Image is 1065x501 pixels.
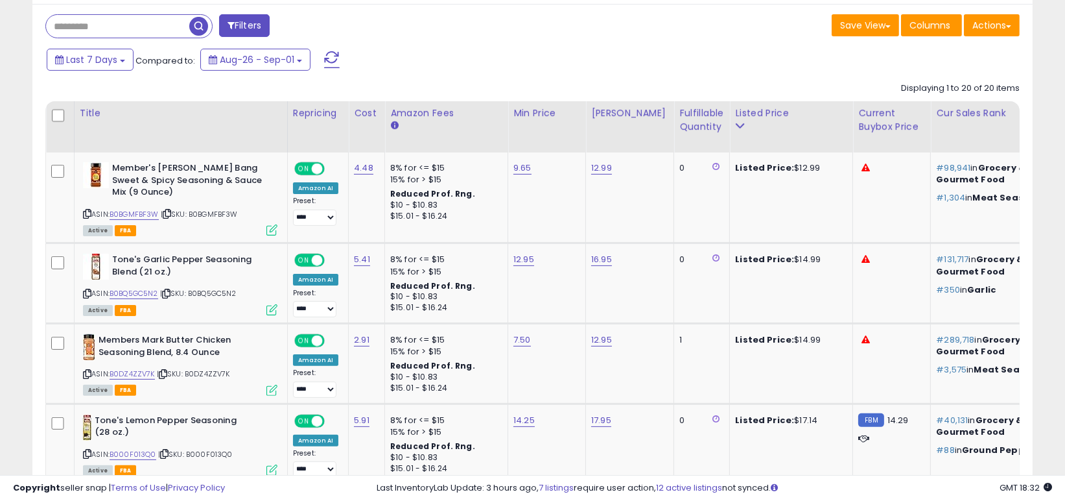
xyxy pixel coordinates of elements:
[200,49,310,71] button: Aug-26 - Sep-01
[83,254,109,280] img: 41Hv8-fB1pL._SL40_.jpg
[168,482,225,494] a: Privacy Policy
[962,444,1035,456] span: Ground Pepper
[158,449,233,459] span: | SKU: B000F013Q0
[591,253,612,266] a: 16.95
[936,284,960,296] span: #350
[13,482,60,494] strong: Copyright
[390,291,498,302] div: $10 - $10.83
[936,254,1063,277] p: in
[293,435,338,446] div: Amazon AI
[679,106,724,134] div: Fulfillable Quantity
[390,346,498,358] div: 15% for > $15
[735,106,847,120] div: Listed Price
[293,274,338,286] div: Amazon AI
[390,383,498,394] div: $15.01 - $16.24
[936,191,965,204] span: #1,304
[936,192,1063,204] p: in
[390,174,498,186] div: 15% for > $15
[296,255,312,266] span: ON
[591,414,611,427] a: 17.95
[513,162,532,175] a: 9.65
[83,162,109,188] img: 41D4GZHmeNL._SL40_.jpg
[936,253,1024,277] span: Grocery & Gourmet Food
[115,225,137,236] span: FBA
[220,53,294,66] span: Aug-26 - Sep-01
[936,364,1063,376] p: in
[354,106,379,120] div: Cost
[390,266,498,278] div: 15% for > $15
[936,334,1029,358] span: Grocery & Gourmet Food
[936,162,970,174] span: #98,941
[293,289,338,317] div: Preset:
[974,363,1052,376] span: Meat Seasoning
[115,385,137,396] span: FBA
[909,19,950,32] span: Columns
[115,305,137,316] span: FBA
[936,334,1063,358] p: in
[83,334,277,395] div: ASIN:
[390,188,475,199] b: Reduced Prof. Rng.
[390,302,498,313] div: $15.01 - $16.24
[390,211,498,222] div: $15.01 - $16.24
[293,106,343,120] div: Repricing
[83,305,113,316] span: All listings currently available for purchase on Amazon
[296,336,312,347] span: ON
[936,415,1063,438] p: in
[323,415,344,426] span: OFF
[83,162,277,234] div: ASIN:
[390,372,498,383] div: $10 - $10.83
[973,191,1051,204] span: Meat Seasoning
[110,369,155,380] a: B0DZ4ZZV7K
[160,288,237,299] span: | SKU: B0BQ5GC5N2
[936,162,1063,186] p: in
[157,369,230,379] span: | SKU: B0DZ4ZZV7K
[735,162,843,174] div: $12.99
[936,162,1025,186] span: Grocery & Gourmet Food
[513,253,534,266] a: 12.95
[964,14,1020,36] button: Actions
[80,106,282,120] div: Title
[936,253,968,265] span: #131,717
[354,414,369,427] a: 5.91
[539,482,574,494] a: 7 listings
[936,444,954,456] span: #88
[858,106,925,134] div: Current Buybox Price
[390,280,475,291] b: Reduced Prof. Rng.
[936,414,968,426] span: #40,131
[936,445,1063,456] p: in
[377,482,1052,495] div: Last InventoryLab Update: 3 hours ago, require user action, not synced.
[390,452,498,463] div: $10 - $10.83
[293,449,338,478] div: Preset:
[293,369,338,397] div: Preset:
[1000,482,1052,494] span: 2025-09-9 18:32 GMT
[323,336,344,347] span: OFF
[679,334,720,346] div: 1
[936,363,966,376] span: #3,575
[967,284,996,296] span: Garlic
[99,334,256,361] b: Members Mark Butter Chicken Seasoning Blend, 8.4 Ounce
[135,55,195,67] span: Compared to:
[354,334,369,347] a: 2.91
[901,14,962,36] button: Columns
[390,200,498,211] div: $10 - $10.83
[858,413,884,427] small: FBM
[832,14,899,36] button: Save View
[936,284,1063,296] p: in
[111,482,166,494] a: Terms of Use
[390,441,475,452] b: Reduced Prof. Rng.
[679,162,720,174] div: 0
[112,254,270,281] b: Tone's Garlic Pepper Seasoning Blend (21 oz.)
[83,254,277,314] div: ASIN:
[83,415,277,475] div: ASIN:
[323,255,344,266] span: OFF
[390,360,475,371] b: Reduced Prof. Rng.
[296,415,312,426] span: ON
[293,197,338,225] div: Preset:
[323,164,344,175] span: OFF
[735,253,794,265] b: Listed Price:
[390,106,502,120] div: Amazon Fees
[936,334,974,346] span: #289,718
[735,415,843,426] div: $17.14
[354,253,370,266] a: 5.41
[95,415,252,442] b: Tone's Lemon Pepper Seasoning (28 oz.)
